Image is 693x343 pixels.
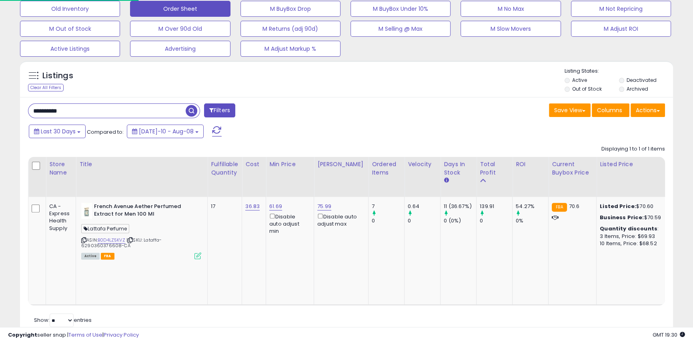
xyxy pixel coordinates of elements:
[245,202,260,210] a: 36.83
[516,217,548,224] div: 0%
[600,233,666,240] div: 3 Items, Price: $69.93
[461,1,561,17] button: M No Max
[104,331,139,339] a: Privacy Policy
[130,41,230,57] button: Advertising
[571,1,671,17] button: M Not Repricing
[127,125,204,138] button: [DATE]-10 - Aug-08
[444,203,476,210] div: 11 (36.67%)
[627,77,657,83] label: Deactivated
[29,125,86,138] button: Last 30 Days
[552,203,567,212] small: FBA
[81,224,129,233] span: Lattafa Perfume
[600,160,669,169] div: Listed Price
[41,127,76,135] span: Last 30 Days
[269,212,308,235] div: Disable auto adjust min
[211,160,238,177] div: Fulfillable Quantity
[592,103,629,117] button: Columns
[480,203,512,210] div: 139.91
[130,21,230,37] button: M Over 90d Old
[204,103,235,117] button: Filters
[130,1,230,17] button: Order Sheet
[600,225,657,232] b: Quantity discounts
[549,103,591,117] button: Save View
[139,127,194,135] span: [DATE]-10 - Aug-08
[461,21,561,37] button: M Slow Movers
[600,225,666,232] div: :
[20,1,120,17] button: Old Inventory
[480,217,512,224] div: 0
[211,203,236,210] div: 17
[34,316,92,324] span: Show: entries
[81,237,162,249] span: | SKU: Lataffa-6290360376608-CA
[94,203,191,220] b: French Avenue Aether Perfumed Extract for Men 100 Ml
[317,160,365,169] div: [PERSON_NAME]
[68,331,102,339] a: Terms of Use
[372,160,401,177] div: Ordered Items
[444,217,476,224] div: 0 (0%)
[98,237,125,244] a: B0D4LZ5KVZ
[600,240,666,247] div: 10 Items, Price: $68.52
[49,203,70,232] div: CA - Express Health Supply
[42,70,73,81] h5: Listings
[351,1,451,17] button: M BuyBox Under 10%
[81,203,92,219] img: 31pXuyzMLGL._SL40_.jpg
[87,128,124,136] span: Compared to:
[79,160,204,169] div: Title
[20,41,120,57] button: Active Listings
[444,160,473,177] div: Days In Stock
[600,214,666,221] div: $70.59
[81,253,100,260] span: All listings currently available for purchase on Amazon
[408,203,440,210] div: 0.64
[372,217,404,224] div: 0
[245,160,262,169] div: Cost
[569,202,580,210] span: 70.6
[269,160,310,169] div: Min Price
[372,203,404,210] div: 7
[317,202,331,210] a: 75.99
[601,145,665,153] div: Displaying 1 to 1 of 1 items
[8,331,37,339] strong: Copyright
[516,203,548,210] div: 54.27%
[565,67,673,75] p: Listing States:
[49,160,72,177] div: Store Name
[408,217,440,224] div: 0
[81,203,201,258] div: ASIN:
[631,103,665,117] button: Actions
[571,21,671,37] button: M Adjust ROI
[600,202,636,210] b: Listed Price:
[552,160,593,177] div: Current Buybox Price
[627,85,648,92] label: Archived
[653,331,685,339] span: 2025-09-8 19:30 GMT
[408,160,437,169] div: Velocity
[597,106,622,114] span: Columns
[240,41,340,57] button: M Adjust Markup %
[240,1,340,17] button: M BuyBox Drop
[600,203,666,210] div: $70.60
[480,160,509,177] div: Total Profit
[351,21,451,37] button: M Selling @ Max
[20,21,120,37] button: M Out of Stock
[28,84,64,91] div: Clear All Filters
[8,331,139,339] div: seller snap | |
[317,212,362,228] div: Disable auto adjust max
[600,214,644,221] b: Business Price:
[269,202,282,210] a: 61.69
[240,21,340,37] button: M Returns (adj 90d)
[101,253,114,260] span: FBA
[572,77,587,83] label: Active
[572,85,601,92] label: Out of Stock
[516,160,545,169] div: ROI
[444,177,449,184] small: Days In Stock.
